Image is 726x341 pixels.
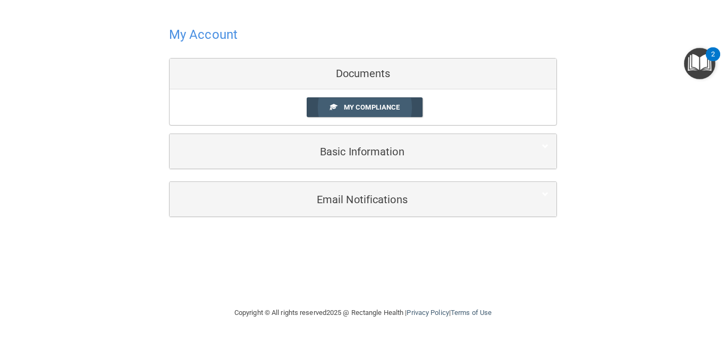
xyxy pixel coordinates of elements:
iframe: Drift Widget Chat Controller [542,265,713,308]
button: Open Resource Center, 2 new notifications [684,48,715,79]
div: 2 [711,54,715,68]
a: Privacy Policy [407,309,449,317]
span: My Compliance [344,103,400,111]
a: Email Notifications [178,187,548,211]
a: Terms of Use [451,309,492,317]
a: Basic Information [178,139,548,163]
h5: Email Notifications [178,194,516,205]
h5: Basic Information [178,146,516,157]
div: Copyright © All rights reserved 2025 @ Rectangle Health | | [169,296,557,330]
h4: My Account [169,28,238,41]
div: Documents [170,59,556,89]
